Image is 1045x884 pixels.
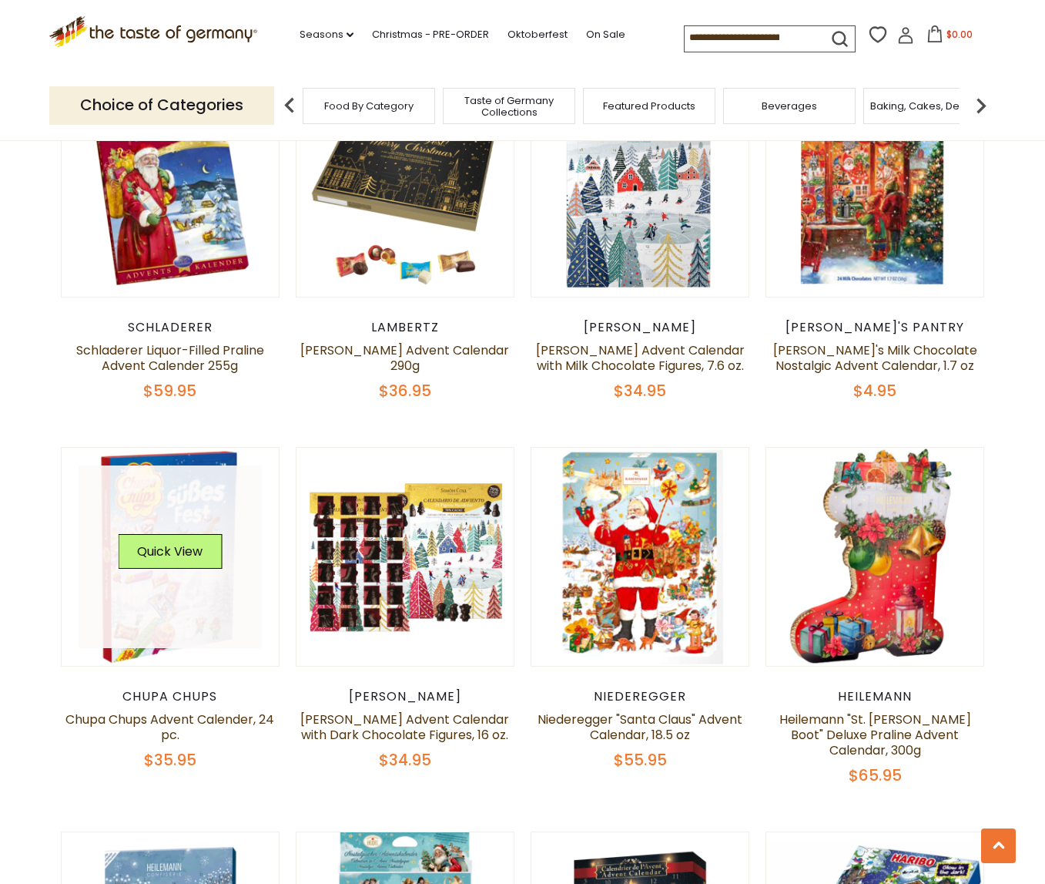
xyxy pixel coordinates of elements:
[372,26,489,43] a: Christmas - PRE-ORDER
[765,689,985,704] div: Heilemann
[62,448,280,666] img: Chupa Chups Advent Calender, 24 pc.
[76,341,264,375] a: Schladerer Liquor-Filled Praline Advent Calender 255g
[766,79,984,297] img: Erika
[779,711,971,759] a: Heilemann "St. [PERSON_NAME] Boot" Deluxe Praline Advent Calendar, 300g
[296,79,514,297] img: Lambertz Advent Calendar 290g
[603,100,695,112] a: Featured Products
[296,689,515,704] div: [PERSON_NAME]
[296,320,515,335] div: Lambertz
[118,534,222,569] button: Quick View
[917,25,983,49] button: $0.00
[61,689,280,704] div: Chupa Chups
[379,749,431,771] span: $34.95
[966,90,996,121] img: next arrow
[586,26,625,43] a: On Sale
[143,380,196,402] span: $59.95
[61,320,280,335] div: Schladerer
[531,448,749,666] img: Niederegger "Santa Claus" Advent Calendar, 18.5 oz
[507,26,568,43] a: Oktoberfest
[870,100,990,112] a: Baking, Cakes, Desserts
[324,100,414,112] a: Food By Category
[300,341,509,375] a: [PERSON_NAME] Advent Calendar 290g
[531,79,749,297] img: Simón Coll Advent Calendar with Milk Chocolate Figures, 7.6 oz.
[614,380,666,402] span: $34.95
[536,341,745,375] a: [PERSON_NAME] Advent Calendar with Milk Chocolate Figures, 7.6 oz.
[614,749,667,771] span: $55.95
[144,749,196,771] span: $35.95
[946,28,973,41] span: $0.00
[274,90,305,121] img: previous arrow
[762,100,817,112] a: Beverages
[531,689,750,704] div: Niederegger
[531,320,750,335] div: [PERSON_NAME]
[300,26,353,43] a: Seasons
[766,448,984,666] img: Heilemann "St. Nicholas Boot" Deluxe Praline Advent Calendar, 300g
[62,79,280,297] img: Schladerer Liquor-Filled Praline Advent Calender 255g
[853,380,896,402] span: $4.95
[379,380,431,402] span: $36.95
[538,711,742,744] a: Niederegger "Santa Claus" Advent Calendar, 18.5 oz
[296,448,514,666] img: Simón Coll Advent Calendar with Dark Chocolate Figures, 16 oz.
[773,341,977,375] a: [PERSON_NAME]'s Milk Chocolate Nostalgic Advent Calendar, 1.7 oz
[65,711,274,744] a: Chupa Chups Advent Calender, 24 pc.
[765,320,985,335] div: [PERSON_NAME]'s Pantry
[447,95,571,118] a: Taste of Germany Collections
[849,765,902,786] span: $65.95
[300,711,509,744] a: [PERSON_NAME] Advent Calendar with Dark Chocolate Figures, 16 oz.
[49,86,274,124] p: Choice of Categories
